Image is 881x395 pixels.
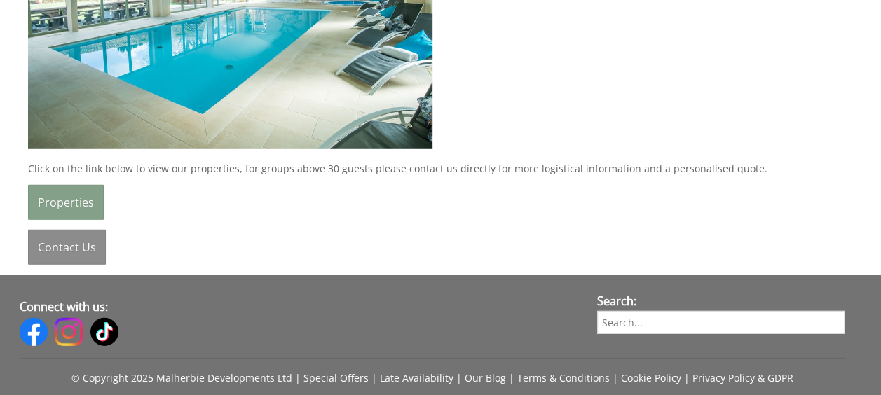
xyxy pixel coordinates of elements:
h3: Search: [597,293,845,309]
p: Click on the link below to view our properties, for groups above 30 guests please contact us dire... [28,162,836,175]
img: Facebook [20,318,48,346]
a: Terms & Conditions [517,371,610,384]
input: Search... [597,311,845,334]
a: Special Offers [303,371,369,384]
a: Contact Us [28,230,106,265]
a: © Copyright 2025 Malherbie Developments Ltd [71,371,292,384]
a: Properties [28,185,104,220]
a: Cookie Policy [621,371,681,384]
a: Our Blog [465,371,506,384]
span: | [371,371,377,384]
span: | [456,371,462,384]
img: Instagram [55,318,83,346]
span: | [684,371,690,384]
span: | [613,371,618,384]
a: Privacy Policy & GDPR [692,371,793,384]
img: Tiktok [90,318,118,346]
a: Late Availability [380,371,453,384]
h3: Connect with us: [20,299,580,314]
span: | [509,371,514,384]
span: | [295,371,301,384]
